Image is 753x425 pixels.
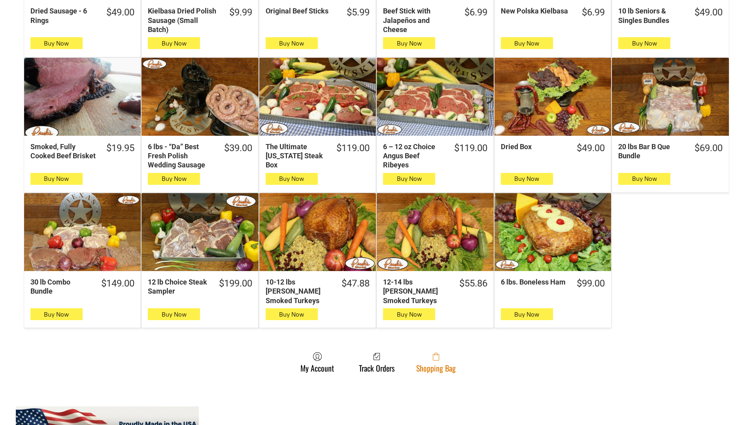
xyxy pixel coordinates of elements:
div: $199.00 [219,277,252,290]
span: Buy Now [397,175,422,182]
span: Buy Now [162,311,187,318]
div: 6 lbs. Boneless Ham [501,277,566,286]
div: $119.00 [454,142,487,154]
a: $19.95Smoked, Fully Cooked Beef Brisket [24,142,141,161]
div: $47.88 [342,277,370,290]
a: $119.006 – 12 oz Choice Angus Beef Ribeyes [377,142,493,170]
div: 6 – 12 oz Choice Angus Beef Ribeyes [383,142,443,170]
div: New Polska Kielbasa [501,6,572,15]
div: $19.95 [106,142,134,154]
span: Buy Now [514,311,539,318]
button: Buy Now [383,308,435,320]
button: Buy Now [266,308,318,320]
span: Buy Now [162,175,187,182]
div: Smoked, Fully Cooked Beef Brisket [30,142,96,161]
a: $49.00Dried Box [494,142,611,154]
span: Buy Now [44,311,69,318]
div: Original Beef Sticks [266,6,336,15]
a: Dried Box [494,58,611,136]
span: Buy Now [632,40,657,47]
div: 12-14 lbs [PERSON_NAME] Smoked Turkeys [383,277,449,305]
button: Buy Now [30,308,83,320]
button: Buy Now [148,308,200,320]
span: Buy Now [632,175,657,182]
div: The Ultimate [US_STATE] Steak Box [266,142,326,170]
span: Buy Now [279,175,304,182]
div: 6 lbs - “Da” Best Fresh Polish Wedding Sausage [148,142,213,170]
div: 10-12 lbs [PERSON_NAME] Smoked Turkeys [266,277,331,305]
a: The Ultimate Texas Steak Box [259,58,376,136]
button: Buy Now [266,173,318,185]
a: $149.0030 lb Combo Bundle [24,277,141,296]
a: Track Orders [355,352,398,373]
a: $99.006 lbs. Boneless Ham [494,277,611,290]
button: Buy Now [148,173,200,185]
button: Buy Now [618,37,670,49]
a: $6.99Beef Stick with Jalapeños and Cheese [377,6,493,34]
span: Buy Now [44,40,69,47]
span: Buy Now [397,40,422,47]
button: Buy Now [501,173,553,185]
div: Kielbasa Dried Polish Sausage (Small Batch) [148,6,219,34]
button: Buy Now [501,308,553,320]
button: Buy Now [618,173,670,185]
span: Buy Now [44,175,69,182]
div: Beef Stick with Jalapeños and Cheese [383,6,454,34]
a: 12-14 lbs Pruski&#39;s Smoked Turkeys [377,193,493,271]
a: $39.006 lbs - “Da” Best Fresh Polish Wedding Sausage [142,142,258,170]
div: 30 lb Combo Bundle [30,277,91,296]
button: Buy Now [383,173,435,185]
div: $49.00 [694,6,723,19]
a: 12 lb Choice Steak Sampler [142,193,258,271]
a: Smoked, Fully Cooked Beef Brisket [24,58,141,136]
button: Buy Now [148,37,200,49]
a: $69.0020 lbs Bar B Que Bundle [612,142,728,161]
a: My Account [296,352,338,373]
div: $149.00 [101,277,134,290]
div: $49.00 [106,6,134,19]
div: $55.86 [459,277,487,290]
div: 12 lb Choice Steak Sampler [148,277,208,296]
a: 6 – 12 oz Choice Angus Beef Ribeyes [377,58,493,136]
a: $5.99Original Beef Sticks [259,6,376,19]
a: $6.99New Polska Kielbasa [494,6,611,19]
div: $6.99 [464,6,487,19]
a: $199.0012 lb Choice Steak Sampler [142,277,258,296]
button: Buy Now [501,37,553,49]
a: $9.99Kielbasa Dried Polish Sausage (Small Batch) [142,6,258,34]
div: $9.99 [229,6,252,19]
div: $5.99 [347,6,370,19]
span: Buy Now [514,40,539,47]
a: 6 lbs - “Da” Best Fresh Polish Wedding Sausage [142,58,258,136]
button: Buy Now [30,37,83,49]
div: $119.00 [336,142,370,154]
button: Buy Now [383,37,435,49]
a: $49.00Dried Sausage - 6 Rings [24,6,141,25]
span: Buy Now [397,311,422,318]
a: 10-12 lbs Pruski&#39;s Smoked Turkeys [259,193,376,271]
a: 6 lbs. Boneless Ham [494,193,611,271]
span: Buy Now [514,175,539,182]
a: $49.0010 lb Seniors & Singles Bundles [612,6,728,25]
div: $69.00 [694,142,723,154]
a: $55.8612-14 lbs [PERSON_NAME] Smoked Turkeys [377,277,493,305]
button: Buy Now [30,173,83,185]
div: 10 lb Seniors & Singles Bundles [618,6,684,25]
div: 20 lbs Bar B Que Bundle [618,142,684,161]
span: Buy Now [279,311,304,318]
div: Dried Box [501,142,566,151]
div: $49.00 [577,142,605,154]
div: Dried Sausage - 6 Rings [30,6,96,25]
a: $119.00The Ultimate [US_STATE] Steak Box [259,142,376,170]
a: $47.8810-12 lbs [PERSON_NAME] Smoked Turkeys [259,277,376,305]
div: $99.00 [577,277,605,290]
div: $6.99 [582,6,605,19]
div: $39.00 [224,142,252,154]
span: Buy Now [279,40,304,47]
button: Buy Now [266,37,318,49]
a: 20 lbs Bar B Que Bundle [612,58,728,136]
a: Shopping Bag [412,352,460,373]
span: Buy Now [162,40,187,47]
a: 30 lb Combo Bundle [24,193,141,271]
